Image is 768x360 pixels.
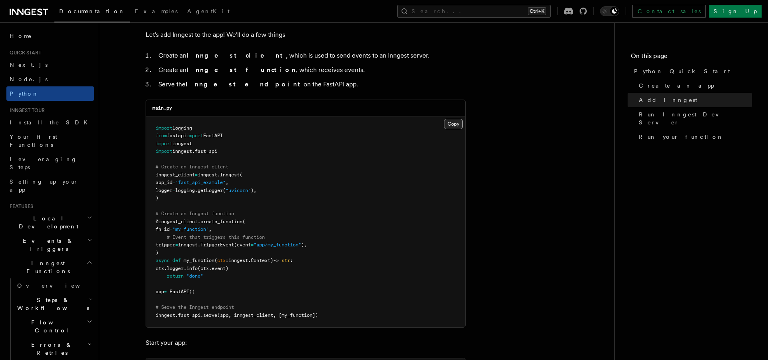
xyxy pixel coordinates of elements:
span: . [192,148,195,154]
button: Local Development [6,211,94,234]
span: . [217,172,220,178]
span: Quick start [6,50,41,56]
span: Features [6,203,33,210]
span: # Event that triggers this function [167,234,265,240]
span: . [248,258,251,263]
span: inngest [198,172,217,178]
span: Create an app [639,82,714,90]
span: (ctx.event) [198,266,228,271]
span: inngest [156,312,175,318]
a: AgentKit [182,2,234,22]
span: ctx [217,258,226,263]
a: Python [6,86,94,101]
span: Run Inngest Dev Server [639,110,752,126]
span: , [209,226,212,232]
span: "my_function" [172,226,209,232]
span: Install the SDK [10,119,92,126]
span: . [164,266,167,271]
button: Copy [444,119,463,129]
span: ( [242,219,245,224]
span: Add Inngest [639,96,697,104]
a: Contact sales [632,5,706,18]
li: Create an , which receives events. [156,64,466,76]
span: . [198,219,200,224]
span: # Serve the Inngest endpoint [156,304,234,310]
code: main.py [152,105,172,111]
span: Errors & Retries [14,341,87,357]
span: fast_api [195,148,217,154]
span: fn_id [156,226,170,232]
span: (app, inngest_client, [my_function]) [217,312,318,318]
a: Run your function [636,130,752,144]
span: FastAPI [203,133,223,138]
span: (event [234,242,251,248]
span: Inngest tour [6,107,45,114]
span: logging [172,125,192,131]
button: Search...Ctrl+K [397,5,551,18]
span: def [172,258,181,263]
span: info [186,266,198,271]
span: import [156,125,172,131]
li: Serve the on the FastAPI app. [156,79,466,90]
span: = [172,188,175,193]
span: Context) [251,258,273,263]
kbd: Ctrl+K [528,7,546,15]
span: from [156,133,167,138]
button: Steps & Workflows [14,293,94,315]
span: inngest [228,258,248,263]
a: Leveraging Steps [6,152,94,174]
a: Python Quick Start [631,64,752,78]
span: import [186,133,203,138]
span: , [226,180,228,185]
span: -> [273,258,279,263]
span: Local Development [6,214,87,230]
span: create_function [200,219,242,224]
button: Toggle dark mode [600,6,619,16]
button: Events & Triggers [6,234,94,256]
span: app_id [156,180,172,185]
span: Python [10,90,39,97]
span: inngest [172,148,192,154]
a: Sign Up [709,5,762,18]
li: Create an , which is used to send events to an Inngest server. [156,50,466,61]
span: ) [156,195,158,201]
span: . [184,266,186,271]
span: Your first Functions [10,134,57,148]
span: : [290,258,293,263]
span: import [156,148,172,154]
span: inngest_client [156,172,195,178]
span: ( [214,258,217,263]
span: Documentation [59,8,125,14]
span: = [251,242,254,248]
a: Documentation [54,2,130,22]
span: Inngest [220,172,240,178]
span: return [167,273,184,279]
span: Python Quick Start [634,67,730,75]
span: Next.js [10,62,48,68]
a: Install the SDK [6,115,94,130]
span: str [282,258,290,263]
span: "app/my_function" [254,242,301,248]
span: () [189,289,195,294]
span: ( [223,188,226,193]
span: = [172,180,175,185]
span: Leveraging Steps [10,156,77,170]
span: inngest. [178,242,200,248]
span: Examples [135,8,178,14]
span: ( [240,172,242,178]
span: AgentKit [187,8,230,14]
span: # Create an Inngest function [156,211,234,216]
span: Node.js [10,76,48,82]
strong: Inngest function [186,66,296,74]
h4: On this page [631,51,752,64]
span: TriggerEvent [200,242,234,248]
span: Events & Triggers [6,237,87,253]
span: Home [10,32,32,40]
a: Node.js [6,72,94,86]
a: Next.js [6,58,94,72]
span: = [170,226,172,232]
span: logging. [175,188,198,193]
button: Errors & Retries [14,338,94,360]
span: Run your function [639,133,724,141]
span: Flow Control [14,318,87,334]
